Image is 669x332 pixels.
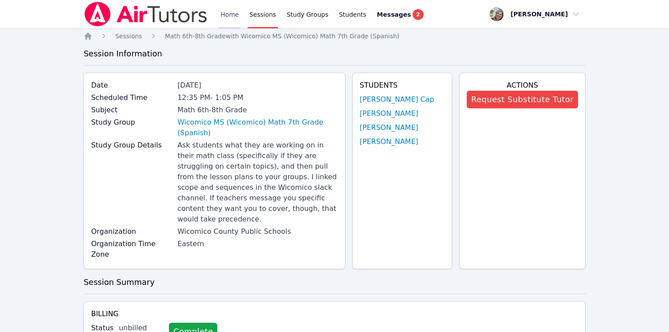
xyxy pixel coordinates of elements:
[360,136,418,147] a: [PERSON_NAME]
[177,117,337,138] a: Wicomico MS (Wicomico) Math 7th Grade (Spanish)
[467,91,578,108] button: Request Substitute Tutor
[177,105,337,115] div: Math 6th-8th Grade
[177,226,337,237] div: Wicomico County Public Schools
[91,226,172,237] label: Organization
[467,80,578,91] h4: Actions
[413,9,423,20] span: 2
[91,309,578,319] h4: Billing
[91,140,172,151] label: Study Group Details
[360,122,418,133] a: [PERSON_NAME]
[91,105,172,115] label: Subject
[91,80,172,91] label: Date
[360,94,434,105] a: [PERSON_NAME] Cap
[91,92,172,103] label: Scheduled Time
[91,117,172,128] label: Study Group
[177,80,337,91] div: [DATE]
[91,239,172,260] label: Organization Time Zone
[165,33,399,40] span: Math 6th-8th Grade with Wicomico MS (Wicomico) Math 7th Grade (Spanish)
[377,10,411,19] span: Messages
[115,32,142,41] a: Sessions
[84,48,585,60] h3: Session Information
[177,140,337,225] div: Ask students what they are working on in their math class (specifically if they are struggling on...
[84,2,208,26] img: Air Tutors
[177,239,337,249] div: Eastern
[360,80,445,91] h4: Students
[115,33,142,40] span: Sessions
[165,32,399,41] a: Math 6th-8th Gradewith Wicomico MS (Wicomico) Math 7th Grade (Spanish)
[84,32,585,41] nav: Breadcrumb
[360,108,418,119] a: [PERSON_NAME]
[84,276,585,288] h3: Session Summary
[177,92,337,103] div: 12:35 PM - 1:05 PM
